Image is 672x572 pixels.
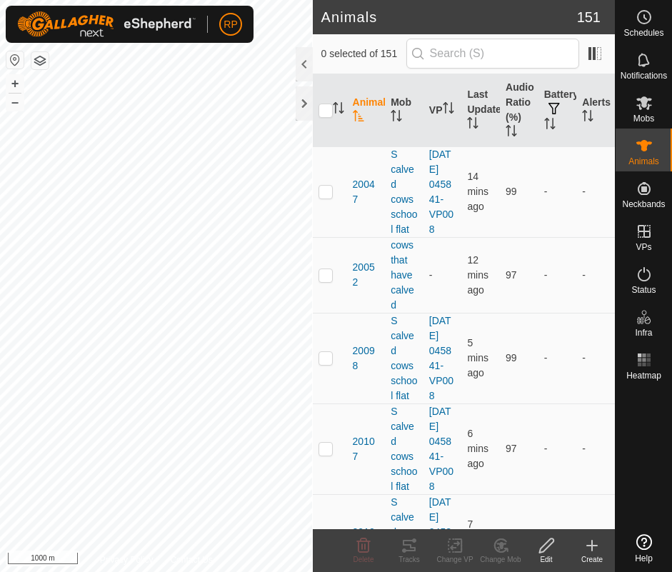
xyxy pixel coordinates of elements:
td: - [538,313,577,403]
p-sorticon: Activate to sort [443,104,454,116]
th: Battery [538,74,577,147]
span: 20052 [353,260,380,290]
p-sorticon: Activate to sort [353,112,364,124]
div: S calved cows school flat [391,147,418,237]
span: 2 Oct 2025 at 1:20 PM [467,171,488,212]
span: Neckbands [622,200,665,209]
span: Infra [635,328,652,337]
p-sorticon: Activate to sort [391,112,402,124]
app-display-virtual-paddock-transition: - [429,269,433,281]
div: S calved cows school flat [391,313,418,403]
span: Help [635,554,653,563]
button: + [6,75,24,92]
img: Gallagher Logo [17,11,196,37]
p-sorticon: Activate to sort [506,127,517,139]
button: – [6,94,24,111]
td: - [576,313,615,403]
a: Privacy Policy [100,553,154,566]
span: Delete [353,556,374,563]
p-sorticon: Activate to sort [544,120,556,131]
td: - [538,146,577,237]
span: 2 Oct 2025 at 1:27 PM [467,518,488,560]
a: Contact Us [170,553,212,566]
span: 2 Oct 2025 at 1:28 PM [467,428,488,469]
button: Reset Map [6,51,24,69]
th: Animal [347,74,386,147]
a: [DATE] 045841-VP008 [429,149,453,235]
div: S calved cows school flat [391,404,418,494]
div: Create [569,554,615,565]
td: - [538,403,577,494]
div: Tracks [386,554,432,565]
th: Alerts [576,74,615,147]
span: 97 [506,269,517,281]
a: [DATE] 045841-VP008 [429,406,453,492]
p-sorticon: Activate to sort [467,119,478,131]
td: - [538,237,577,313]
span: Heatmap [626,371,661,380]
span: 151 [577,6,601,28]
th: VP [423,74,462,147]
span: 2 Oct 2025 at 1:23 PM [467,254,488,296]
span: 20108 [353,525,380,555]
span: Status [631,286,656,294]
span: Mobs [633,114,654,123]
span: 97 [506,443,517,454]
span: 2 Oct 2025 at 1:30 PM [467,337,488,378]
div: Change VP [432,554,478,565]
span: 99 [506,352,517,363]
span: VPs [636,243,651,251]
span: Schedules [623,29,663,37]
div: Change Mob [478,554,523,565]
button: Map Layers [31,52,49,69]
span: 0 selected of 151 [321,46,406,61]
p-sorticon: Activate to sort [333,104,344,116]
span: Notifications [621,71,667,80]
a: Help [616,528,672,568]
div: Edit [523,554,569,565]
td: - [576,146,615,237]
span: RP [224,17,237,32]
th: Audio Ratio (%) [500,74,538,147]
p-sorticon: Activate to sort [582,112,593,124]
span: Animals [628,157,659,166]
span: 20098 [353,343,380,373]
span: 99 [506,186,517,197]
td: - [576,403,615,494]
td: - [576,237,615,313]
th: Mob [385,74,423,147]
a: [DATE] 045841-VP008 [429,315,453,401]
h2: Animals [321,9,577,26]
div: cows that have calved [391,238,418,313]
th: Last Updated [461,74,500,147]
span: 20047 [353,177,380,207]
span: 20107 [353,434,380,464]
input: Search (S) [406,39,579,69]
